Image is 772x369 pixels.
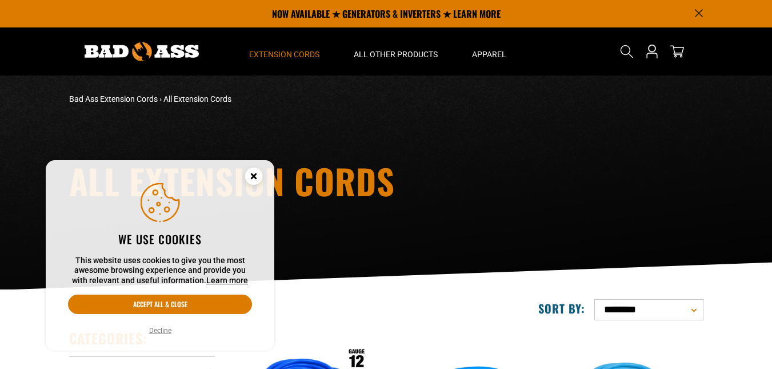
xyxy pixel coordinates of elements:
span: Apparel [472,49,506,59]
button: Accept all & close [68,295,252,314]
span: All Other Products [354,49,438,59]
span: › [159,94,162,104]
span: All Extension Cords [163,94,231,104]
button: Decline [146,325,175,336]
img: Bad Ass Extension Cords [85,42,199,61]
a: Learn more [206,276,248,285]
summary: All Other Products [337,27,455,76]
summary: Apparel [455,27,523,76]
summary: Search [618,42,636,61]
nav: breadcrumbs [69,93,486,105]
h1: All Extension Cords [69,164,486,198]
label: Sort by: [538,301,585,316]
a: Bad Ass Extension Cords [69,94,158,104]
summary: Extension Cords [232,27,337,76]
span: Extension Cords [249,49,319,59]
h2: We use cookies [68,232,252,247]
p: This website uses cookies to give you the most awesome browsing experience and provide you with r... [68,256,252,286]
aside: Cookie Consent [46,160,274,351]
